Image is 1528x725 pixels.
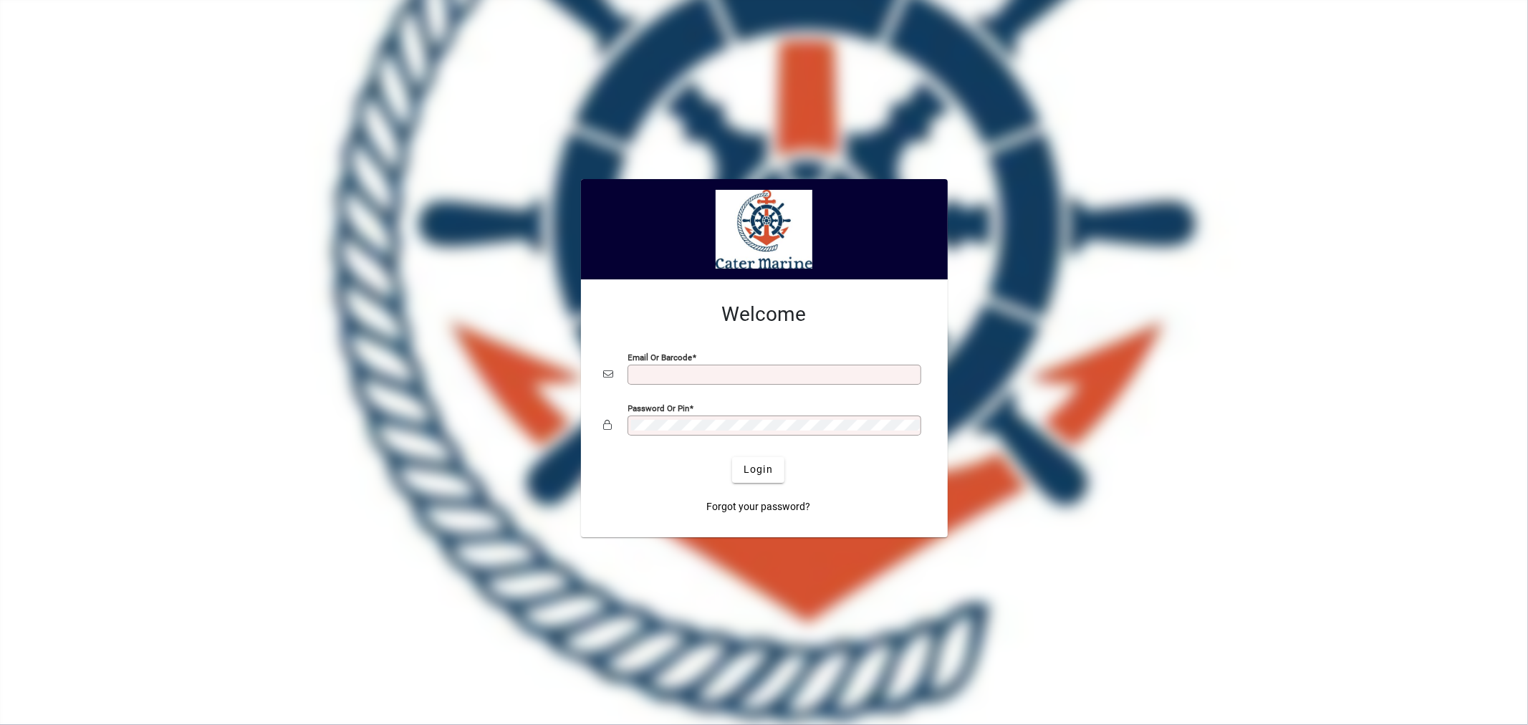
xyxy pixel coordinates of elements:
[706,499,810,514] span: Forgot your password?
[701,494,816,520] a: Forgot your password?
[628,352,693,362] mat-label: Email or Barcode
[604,302,925,327] h2: Welcome
[732,457,784,483] button: Login
[628,403,690,413] mat-label: Password or Pin
[744,462,773,477] span: Login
